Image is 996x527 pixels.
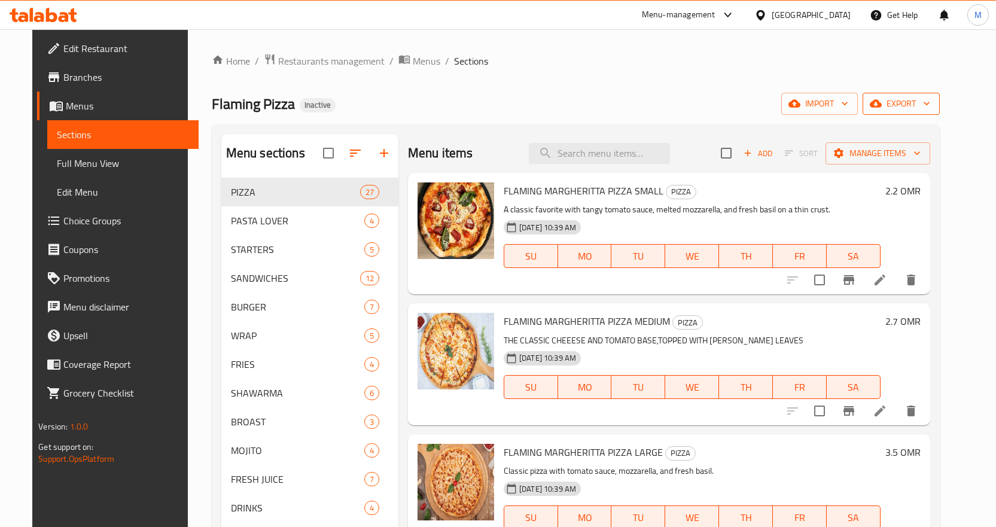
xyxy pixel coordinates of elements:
a: Menus [398,53,440,69]
span: TH [724,509,768,526]
span: WRAP [231,328,364,343]
li: / [445,54,449,68]
p: THE CLASSIC CHEEESE AND TOMATO BASE,TOPPED WITH [PERSON_NAME] LEAVES [504,333,881,348]
span: Coverage Report [63,357,189,371]
a: Menu disclaimer [37,293,199,321]
div: items [364,357,379,371]
button: delete [897,397,925,425]
span: MO [563,509,607,526]
span: TU [616,509,660,526]
span: PIZZA [666,446,695,460]
span: PIZZA [673,316,702,330]
div: FRIES4 [221,350,398,379]
a: Branches [37,63,199,92]
div: items [360,271,379,285]
a: Full Menu View [47,149,199,178]
img: FLAMING MARGHERITTA PIZZA SMALL [418,182,494,259]
span: Edit Restaurant [63,41,189,56]
span: WE [670,379,714,396]
span: Upsell [63,328,189,343]
div: SANDWICHES [231,271,360,285]
span: Promotions [63,271,189,285]
img: FLAMING MARGHERITTA PIZZA LARGE [418,444,494,520]
span: FLAMING MARGHERITTA PIZZA LARGE [504,443,663,461]
span: Full Menu View [57,156,189,170]
a: Support.OpsPlatform [38,451,114,467]
p: A classic favorite with tangy tomato sauce, melted mozzarella, and fresh basil on a thin crust. [504,202,881,217]
a: Coverage Report [37,350,199,379]
span: WE [670,509,714,526]
input: search [529,143,670,164]
div: BURGER [231,300,364,314]
button: Add section [370,139,398,167]
span: PIZZA [666,185,696,199]
span: 4 [365,445,379,456]
span: 7 [365,301,379,313]
button: WE [665,244,719,268]
span: [DATE] 10:39 AM [514,222,581,233]
span: Branches [63,70,189,84]
div: items [364,214,379,228]
span: Select all sections [316,141,341,166]
span: TU [616,248,660,265]
span: Select to update [807,267,832,293]
a: Choice Groups [37,206,199,235]
span: 3 [365,416,379,428]
span: FR [778,509,822,526]
div: items [364,415,379,429]
span: SHAWARMA [231,386,364,400]
a: Upsell [37,321,199,350]
div: BROAST [231,415,364,429]
div: DRINKS [231,501,364,515]
a: Edit menu item [873,273,887,287]
nav: breadcrumb [212,53,940,69]
div: BROAST3 [221,407,398,436]
span: PIZZA [231,185,360,199]
span: 6 [365,388,379,399]
a: Promotions [37,264,199,293]
span: 4 [365,502,379,514]
button: SA [827,244,881,268]
div: items [364,472,379,486]
span: 4 [365,215,379,227]
a: Home [212,54,250,68]
span: FRESH JUICE [231,472,364,486]
button: WE [665,375,719,399]
a: Sections [47,120,199,149]
div: items [360,185,379,199]
span: Version: [38,419,68,434]
span: 1.0.0 [70,419,89,434]
h6: 2.2 OMR [885,182,921,199]
span: Select section [714,141,739,166]
p: Classic pizza with tomato sauce, mozzarella, and fresh basil. [504,464,881,479]
div: Menu-management [642,8,715,22]
span: Menus [413,54,440,68]
span: Manage items [835,146,921,161]
span: Menu disclaimer [63,300,189,314]
span: 5 [365,330,379,342]
div: SANDWICHES12 [221,264,398,293]
span: Get support on: [38,439,93,455]
span: SU [509,509,553,526]
h6: 2.7 OMR [885,313,921,330]
span: Sort sections [341,139,370,167]
div: PIZZA27 [221,178,398,206]
span: Grocery Checklist [63,386,189,400]
button: TU [611,244,665,268]
button: Branch-specific-item [834,397,863,425]
span: FLAMING MARGHERITTA PIZZA SMALL [504,182,663,200]
span: SU [509,379,553,396]
span: PASTA LOVER [231,214,364,228]
button: FR [773,244,827,268]
span: 27 [361,187,379,198]
div: items [364,443,379,458]
button: MO [558,375,612,399]
div: SHAWARMA6 [221,379,398,407]
span: MOJITO [231,443,364,458]
button: Manage items [826,142,930,165]
span: Add [742,147,774,160]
